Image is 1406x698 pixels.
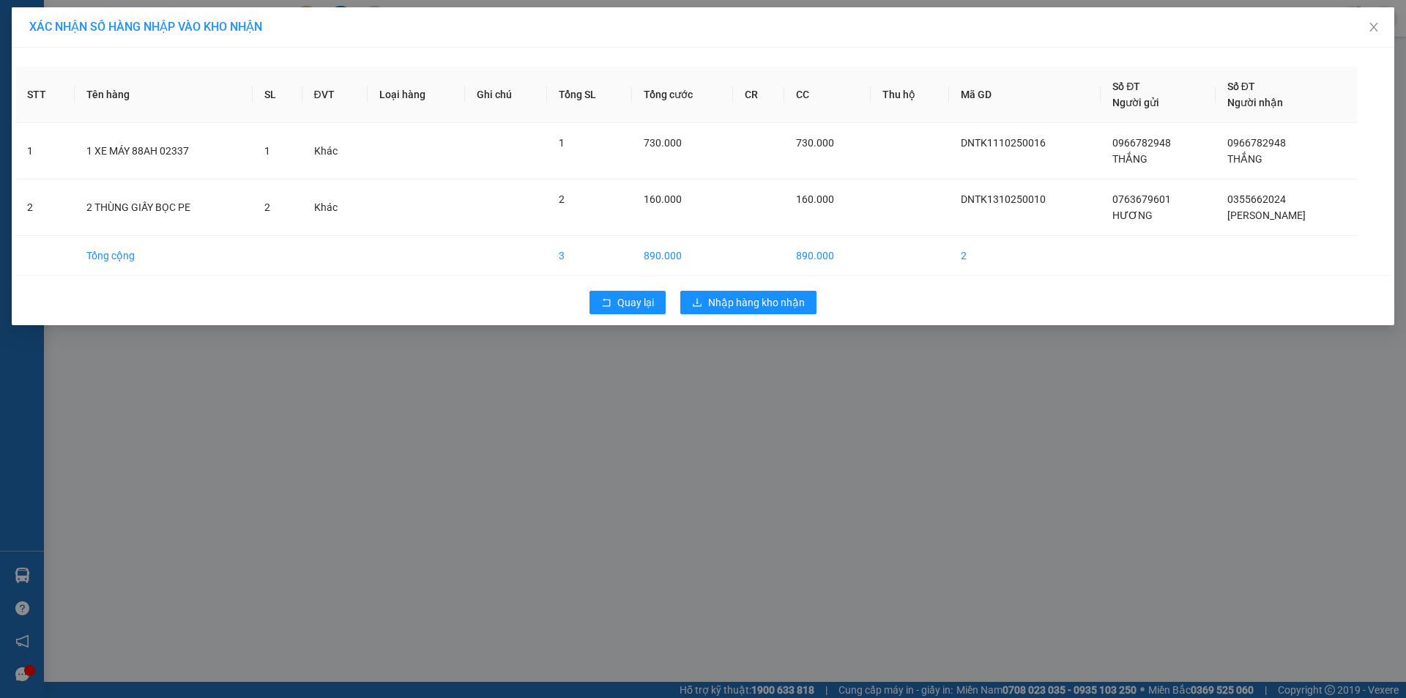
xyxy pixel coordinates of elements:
span: rollback [601,297,611,309]
span: Quay lại [617,294,654,311]
span: 160.000 [796,193,834,205]
span: 2 [264,201,270,213]
button: rollbackQuay lại [589,291,666,314]
td: Khác [302,123,368,179]
td: 890.000 [632,236,733,276]
th: Ghi chú [465,67,547,123]
span: CÔNG TY TNHH CHUYỂN PHÁT NHANH BẢO AN [127,50,269,76]
th: SL [253,67,302,123]
span: 0966782948 [1227,137,1286,149]
th: Thu hộ [871,67,950,123]
span: Người gửi [1112,97,1159,108]
button: Close [1353,7,1394,48]
th: Loại hàng [368,67,465,123]
span: 0763679601 [1112,193,1171,205]
th: Tổng cước [632,67,733,123]
span: 0355662024 [1227,193,1286,205]
span: THẮNG [1112,153,1148,165]
span: 1 [264,145,270,157]
span: HƯƠNG [1112,209,1153,221]
td: 1 XE MÁY 88AH 02337 [75,123,253,179]
span: close [1368,21,1380,33]
td: 2 THÙNG GIẤY BỌC PE [75,179,253,236]
td: 3 [547,236,632,276]
th: ĐVT [302,67,368,123]
span: Người nhận [1227,97,1283,108]
span: 730.000 [796,137,834,149]
span: Mã đơn: HNTH1510250008 [6,89,225,108]
th: STT [15,67,75,123]
th: CR [733,67,784,123]
span: download [692,297,702,309]
td: 890.000 [784,236,870,276]
span: DNTK1110250016 [961,137,1046,149]
span: [PERSON_NAME] [1227,209,1306,221]
td: 2 [949,236,1101,276]
span: Số ĐT [1112,81,1140,92]
span: 0966782948 [1112,137,1171,149]
td: Khác [302,179,368,236]
span: 160.000 [644,193,682,205]
th: CC [784,67,870,123]
td: 2 [15,179,75,236]
strong: CSKH: [40,50,78,62]
td: Tổng cộng [75,236,253,276]
span: Số ĐT [1227,81,1255,92]
th: Tổng SL [547,67,632,123]
span: XÁC NHẬN SỐ HÀNG NHẬP VÀO KHO NHẬN [29,20,262,34]
span: 730.000 [644,137,682,149]
span: [PHONE_NUMBER] [6,50,111,75]
span: Ngày in phiếu: 14:41 ngày [92,29,295,45]
span: THẮNG [1227,153,1262,165]
span: 1 [559,137,565,149]
span: 2 [559,193,565,205]
span: DNTK1310250010 [961,193,1046,205]
strong: PHIẾU DÁN LÊN HÀNG [97,7,290,26]
td: 1 [15,123,75,179]
th: Mã GD [949,67,1101,123]
th: Tên hàng [75,67,253,123]
button: downloadNhập hàng kho nhận [680,291,817,314]
span: Nhập hàng kho nhận [708,294,805,311]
